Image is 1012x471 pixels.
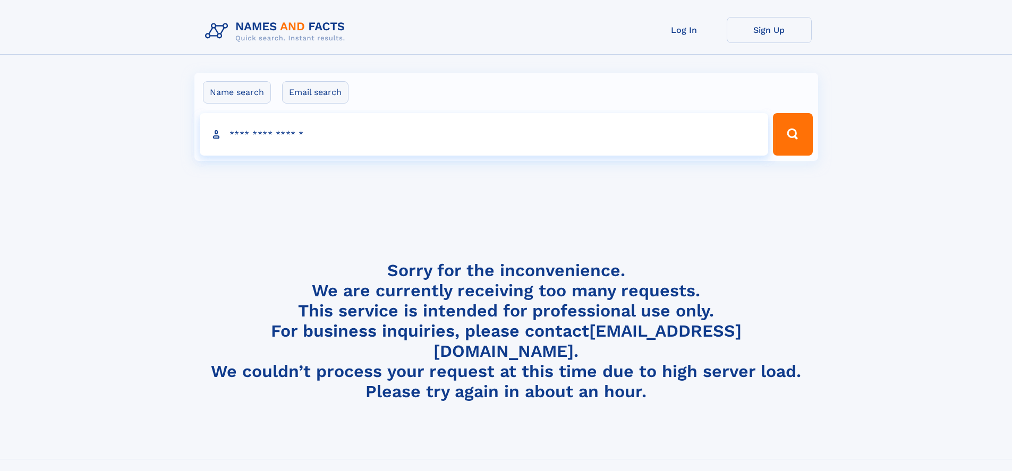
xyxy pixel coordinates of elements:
[773,113,812,156] button: Search Button
[203,81,271,104] label: Name search
[201,17,354,46] img: Logo Names and Facts
[200,113,769,156] input: search input
[201,260,812,402] h4: Sorry for the inconvenience. We are currently receiving too many requests. This service is intend...
[727,17,812,43] a: Sign Up
[433,321,742,361] a: [EMAIL_ADDRESS][DOMAIN_NAME]
[282,81,348,104] label: Email search
[642,17,727,43] a: Log In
